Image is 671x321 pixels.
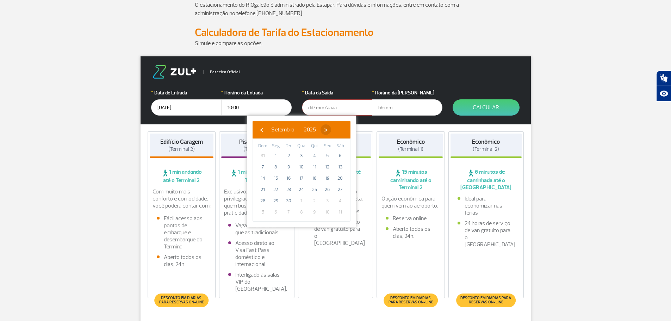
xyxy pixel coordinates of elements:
span: 7 [257,161,268,173]
button: Abrir recursos assistivos. [656,86,671,101]
span: 5 [322,150,333,161]
p: O estacionamento do RIOgaleão é administrado pela Estapar. Para dúvidas e informações, entre em c... [195,1,477,18]
input: dd/mm/aaaa [302,99,372,116]
th: weekday [282,142,295,150]
button: › [321,124,331,135]
span: 27 [335,184,346,195]
span: 6 minutos de caminhada até o [GEOGRAPHIC_DATA] [451,168,522,191]
li: Aberto todos os dias, 24h. [386,226,436,240]
button: Abrir tradutor de língua de sinais. [656,70,671,86]
span: 12 [322,161,333,173]
label: Horário da Entrada [221,89,292,97]
p: Com muito mais conforto e comodidade, você poderá contar com: [153,188,211,209]
strong: Edifício Garagem [160,138,203,146]
span: 16 [283,173,294,184]
span: 26 [322,184,333,195]
span: 24 [296,184,307,195]
li: Fácil acesso aos pontos de embarque e desembarque do Terminal [157,215,207,250]
th: weekday [334,142,347,150]
span: Parceiro Oficial [204,70,240,74]
span: 2 [283,150,294,161]
span: 11 [309,161,320,173]
span: 2025 [304,126,316,133]
li: Vagas maiores do que as tradicionais. [228,222,285,236]
span: 25 [309,184,320,195]
button: Setembro [267,124,299,135]
span: 14 [257,173,268,184]
span: 23 [283,184,294,195]
span: Desconto em diárias para reservas on-line [158,296,205,304]
span: 28 [257,195,268,206]
strong: Econômico [397,138,425,146]
span: 19 [322,173,333,184]
th: weekday [269,142,282,150]
span: (Terminal 2) [473,146,499,153]
span: 11 [335,206,346,218]
span: (Terminal 2) [168,146,195,153]
label: Data de Entrada [151,89,222,97]
th: weekday [295,142,308,150]
span: 6 [270,206,281,218]
li: 24 horas de serviço de van gratuito para o [GEOGRAPHIC_DATA] [307,218,364,247]
strong: Piso Premium [239,138,274,146]
span: 7 [283,206,294,218]
span: Setembro [271,126,294,133]
label: Horário da [PERSON_NAME] [372,89,442,97]
span: 3 [296,150,307,161]
span: 4 [335,195,346,206]
li: Reserva online [386,215,436,222]
span: (Terminal 2) [243,146,270,153]
span: 10 [322,206,333,218]
span: 13 [335,161,346,173]
span: 17 [296,173,307,184]
p: Simule e compare as opções. [195,39,477,48]
span: 1 [270,150,281,161]
input: dd/mm/aaaa [151,99,222,116]
span: 15 minutos caminhando até o Terminal 2 [379,168,443,191]
p: Opção econômica para quem vem ao aeroporto. [381,195,440,209]
span: 5 [257,206,268,218]
button: 2025 [299,124,321,135]
span: 9 [309,206,320,218]
th: weekday [256,142,269,150]
span: 31 [257,150,268,161]
span: 15 [270,173,281,184]
li: Ideal para economizar nas férias [458,195,515,216]
span: 30 [283,195,294,206]
li: Interligado às salas VIP do [GEOGRAPHIC_DATA]. [228,271,285,292]
span: 2 [309,195,320,206]
span: 18 [309,173,320,184]
span: 8 [270,161,281,173]
span: 6 [335,150,346,161]
div: Plugin de acessibilidade da Hand Talk. [656,70,671,101]
li: Acesso direto ao Visa Fast Pass doméstico e internacional. [228,240,285,268]
th: weekday [321,142,334,150]
input: hh:mm [372,99,442,116]
span: 22 [270,184,281,195]
button: Calcular [453,99,520,116]
span: 9 [283,161,294,173]
bs-datepicker-navigation-view: ​ ​ ​ [256,125,331,132]
span: 4 [309,150,320,161]
li: 24 horas de serviço de van gratuito para o [GEOGRAPHIC_DATA] [458,220,515,248]
label: Data da Saída [302,89,372,97]
span: (Terminal 1) [398,146,423,153]
span: 21 [257,184,268,195]
span: Desconto em diárias para reservas on-line [460,296,512,304]
span: Desconto em diárias para reservas on-line [387,296,434,304]
li: Aberto todos os dias, 24h [157,254,207,268]
span: 10 [296,161,307,173]
span: 29 [270,195,281,206]
input: hh:mm [221,99,292,116]
button: ‹ [256,124,267,135]
span: 20 [335,173,346,184]
p: Exclusivo, com localização privilegiada e ideal para quem busca conforto e praticidade. [224,188,290,216]
span: 1 min andando até o Terminal 2 [150,168,214,184]
span: 3 [322,195,333,206]
h2: Calculadora de Tarifa do Estacionamento [195,26,477,39]
span: 8 [296,206,307,218]
span: 1 [296,195,307,206]
bs-datepicker-container: calendar [247,116,356,227]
